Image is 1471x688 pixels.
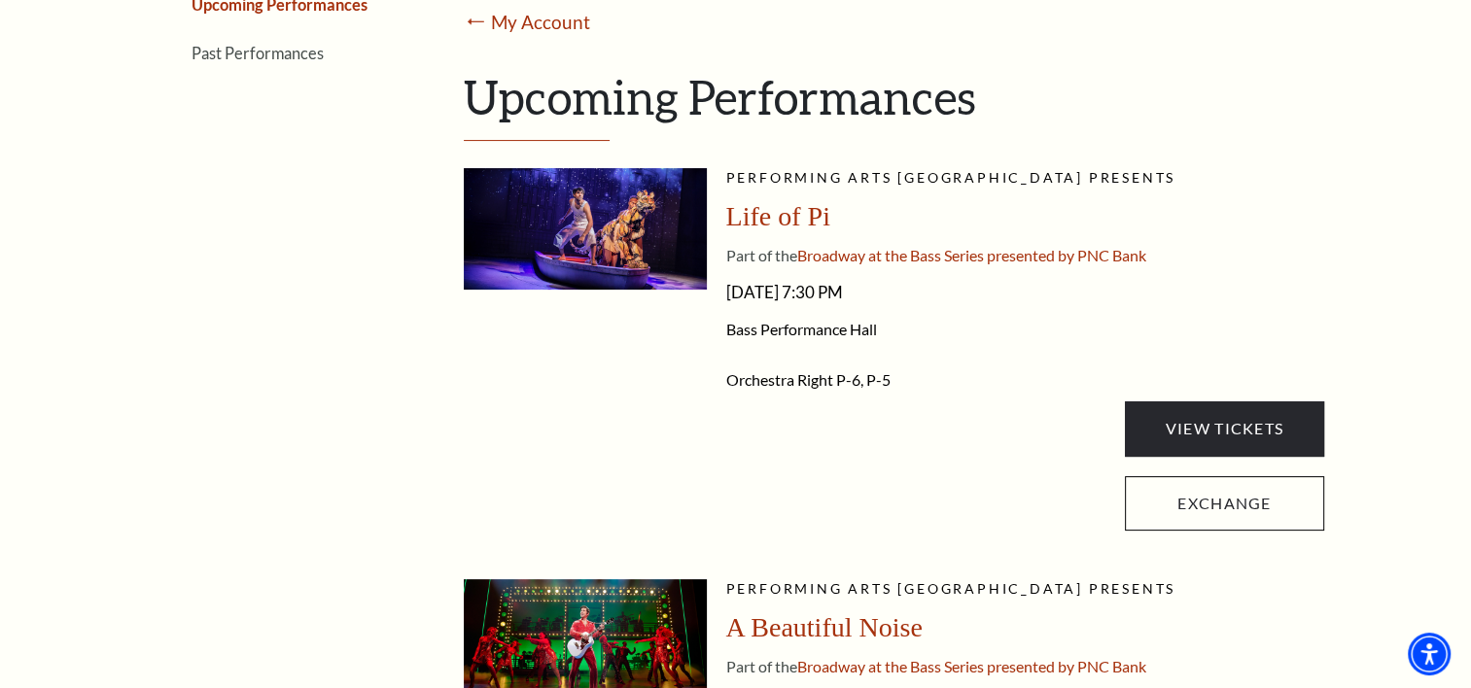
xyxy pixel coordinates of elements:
span: Orchestra Right [726,370,833,389]
span: Performing Arts [GEOGRAPHIC_DATA] presents [726,169,1176,186]
img: A young man in a white outfit stands on a boat with a tiger puppet, set against a starry backdrop... [464,168,707,290]
span: Performing Arts [GEOGRAPHIC_DATA] presents [726,580,1176,597]
h1: Upcoming Performances [464,69,1324,141]
a: My Account [491,11,590,33]
span: A Beautiful Noise [726,612,923,642]
span: Part of the [726,657,797,675]
a: Exchange [1125,476,1323,531]
span: Part of the [726,246,797,264]
span: Bass Performance Hall [726,320,1324,339]
span: [DATE] 7:30 PM [726,277,1324,308]
mark: ⭠ [464,9,490,37]
div: Accessibility Menu [1408,633,1451,675]
span: Broadway at the Bass Series presented by PNC Bank [797,246,1146,264]
span: Life of Pi [726,201,830,231]
a: Past Performances [192,44,324,62]
span: Broadway at the Bass Series presented by PNC Bank [797,657,1146,675]
span: P-6, P-5 [836,370,891,389]
a: View Tickets [1125,401,1323,456]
